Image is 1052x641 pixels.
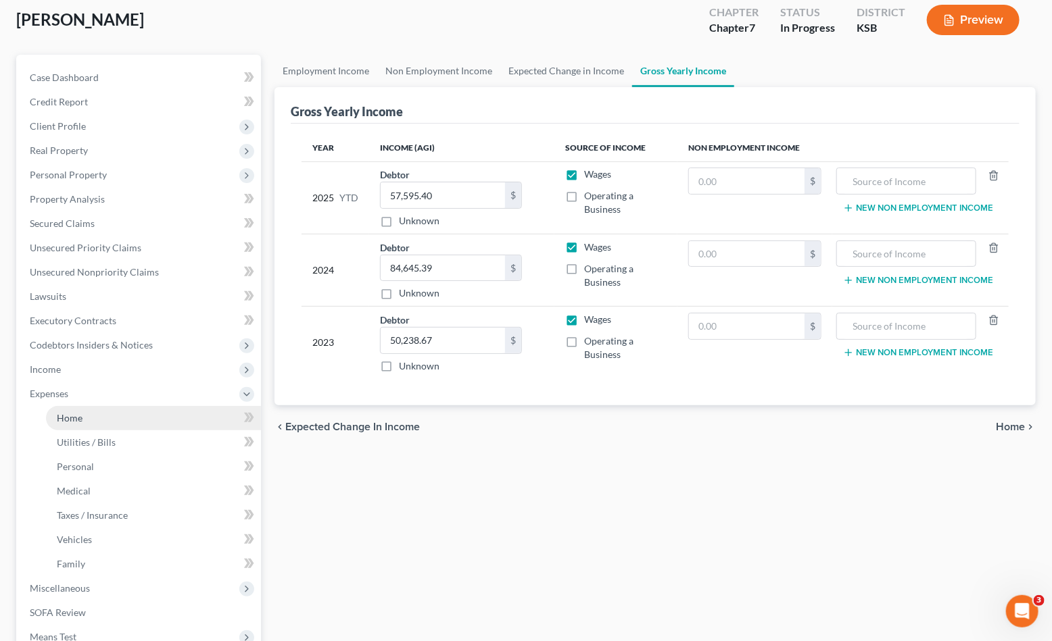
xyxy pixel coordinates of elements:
[584,335,633,360] span: Operating a Business
[57,461,94,472] span: Personal
[584,241,611,253] span: Wages
[584,168,611,180] span: Wages
[505,255,521,281] div: $
[46,552,261,576] a: Family
[46,406,261,430] a: Home
[30,72,99,83] span: Case Dashboard
[857,5,905,20] div: District
[500,55,632,87] a: Expected Change in Income
[30,145,88,156] span: Real Property
[709,5,759,20] div: Chapter
[689,241,805,267] input: 0.00
[584,190,633,215] span: Operating a Business
[1025,421,1036,432] i: chevron_right
[312,313,358,373] div: 2023
[377,55,500,87] a: Non Employment Income
[16,9,144,29] span: [PERSON_NAME]
[554,134,677,161] th: Source of Income
[844,241,970,267] input: Source of Income
[805,241,821,267] div: $
[30,96,88,107] span: Credit Report
[30,363,61,375] span: Income
[996,421,1025,432] span: Home
[381,255,505,281] input: 0.00
[46,528,261,552] a: Vehicles
[30,217,95,229] span: Secured Claims
[19,66,261,90] a: Case Dashboard
[30,169,107,180] span: Personal Property
[30,242,141,253] span: Unsecured Priority Claims
[843,275,994,286] button: New Non Employment Income
[30,339,153,351] span: Codebtors Insiders & Notices
[805,168,821,194] div: $
[339,191,358,205] span: YTD
[1034,595,1045,606] span: 3
[369,134,554,161] th: Income (AGI)
[381,182,505,208] input: 0.00
[19,260,261,284] a: Unsecured Nonpriority Claims
[30,290,66,302] span: Lawsuits
[274,55,377,87] a: Employment Income
[274,421,420,432] button: chevron_left Expected Change in Income
[843,203,994,213] button: New Non Employment Income
[57,534,92,545] span: Vehicles
[302,134,369,161] th: Year
[46,503,261,528] a: Taxes / Insurance
[844,168,970,194] input: Source of Income
[19,284,261,309] a: Lawsuits
[380,168,410,182] label: Debtor
[632,55,734,87] a: Gross Yearly Income
[30,193,105,205] span: Property Analysis
[780,20,835,36] div: In Progress
[381,328,505,353] input: 0.00
[46,479,261,503] a: Medical
[312,168,358,228] div: 2025
[380,240,410,255] label: Debtor
[505,328,521,353] div: $
[285,421,420,432] span: Expected Change in Income
[844,313,970,339] input: Source of Income
[399,286,439,300] label: Unknown
[805,313,821,339] div: $
[19,309,261,333] a: Executory Contracts
[30,315,116,326] span: Executory Contracts
[689,168,805,194] input: 0.00
[749,21,755,34] span: 7
[57,509,128,521] span: Taxes / Insurance
[46,430,261,455] a: Utilities / Bills
[709,20,759,36] div: Chapter
[57,485,91,496] span: Medical
[584,263,633,288] span: Operating a Business
[57,436,116,448] span: Utilities / Bills
[857,20,905,36] div: KSB
[291,103,403,120] div: Gross Yearly Income
[1006,595,1038,627] iframe: Intercom live chat
[677,134,1009,161] th: Non Employment Income
[274,421,285,432] i: chevron_left
[19,211,261,236] a: Secured Claims
[780,5,835,20] div: Status
[30,120,86,132] span: Client Profile
[927,5,1020,35] button: Preview
[57,412,82,424] span: Home
[399,214,439,228] label: Unknown
[46,455,261,479] a: Personal
[30,607,86,618] span: SOFA Review
[689,313,805,339] input: 0.00
[380,313,410,327] label: Debtor
[996,421,1036,432] button: Home chevron_right
[19,90,261,114] a: Credit Report
[843,347,994,358] button: New Non Employment Income
[30,266,159,278] span: Unsecured Nonpriority Claims
[399,359,439,373] label: Unknown
[505,182,521,208] div: $
[312,240,358,301] div: 2024
[19,236,261,260] a: Unsecured Priority Claims
[30,388,68,399] span: Expenses
[57,558,85,569] span: Family
[30,582,90,594] span: Miscellaneous
[584,313,611,325] span: Wages
[19,187,261,211] a: Property Analysis
[19,600,261,625] a: SOFA Review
